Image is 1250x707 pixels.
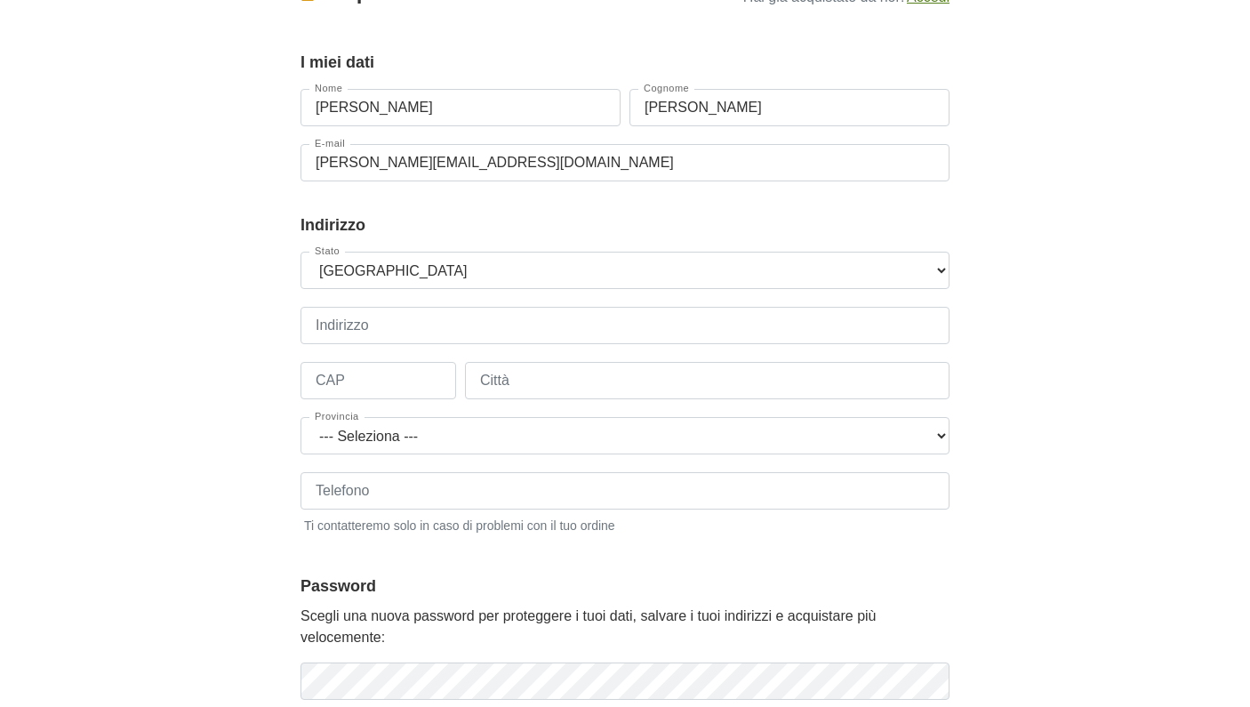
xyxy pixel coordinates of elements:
[309,246,345,256] label: Stato
[300,51,950,75] legend: I miei dati
[629,89,950,126] input: Cognome
[300,574,950,599] legend: Password
[300,213,950,237] legend: Indirizzo
[300,362,456,399] input: CAP
[300,513,950,535] small: Ti contatteremo solo in caso di problemi con il tuo ordine
[309,84,348,93] label: Nome
[300,472,950,510] input: Telefono
[300,606,950,648] p: Scegli una nuova password per proteggere i tuoi dati, salvare i tuoi indirizzi e acquistare più v...
[309,139,350,149] label: E-mail
[465,362,950,399] input: Città
[300,89,621,126] input: Nome
[300,144,950,181] input: E-mail
[309,412,365,422] label: Provincia
[300,307,950,344] input: Indirizzo
[638,84,694,93] label: Cognome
